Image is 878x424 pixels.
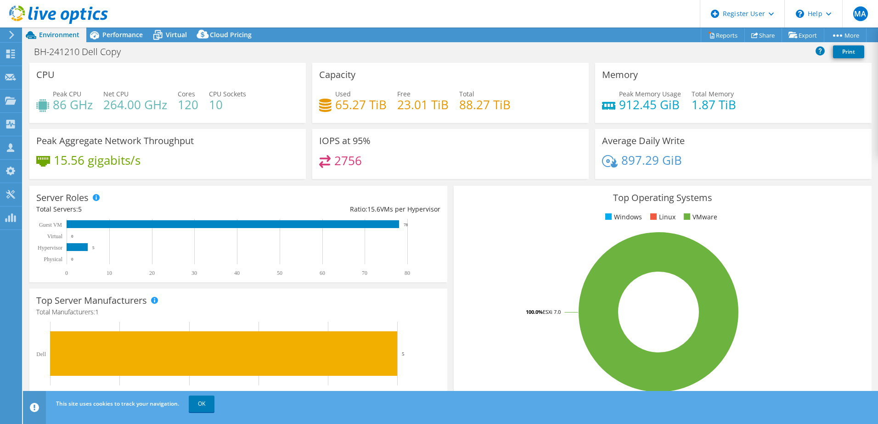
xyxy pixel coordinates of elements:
[36,351,46,357] text: Dell
[277,270,282,276] text: 50
[36,204,238,214] div: Total Servers:
[526,308,543,315] tspan: 100.0%
[54,155,141,165] h4: 15.56 gigabits/s
[648,212,675,222] li: Linux
[367,205,380,213] span: 15.6
[782,28,824,42] a: Export
[36,307,440,317] h4: Total Manufacturers:
[335,100,387,110] h4: 65.27 TiB
[397,100,449,110] h4: 23.01 TiB
[44,256,62,262] text: Physical
[36,296,147,306] h3: Top Server Manufacturers
[149,270,155,276] text: 20
[681,212,717,222] li: VMware
[320,270,325,276] text: 60
[459,89,474,98] span: Total
[209,89,246,98] span: CPU Sockets
[402,351,405,357] text: 5
[602,70,638,80] h3: Memory
[234,270,240,276] text: 40
[71,234,73,239] text: 0
[65,270,68,276] text: 0
[53,100,93,110] h4: 86 GHz
[853,6,868,21] span: MA
[619,100,681,110] h4: 912.45 GiB
[397,89,411,98] span: Free
[36,193,89,203] h3: Server Roles
[30,47,135,57] h1: BH-241210 Dell Copy
[405,270,410,276] text: 80
[692,100,736,110] h4: 1.87 TiB
[103,89,129,98] span: Net CPU
[459,100,511,110] h4: 88.27 TiB
[36,70,55,80] h3: CPU
[95,307,99,316] span: 1
[39,30,79,39] span: Environment
[619,89,681,98] span: Peak Memory Usage
[56,400,179,407] span: This site uses cookies to track your navigation.
[71,257,73,262] text: 0
[744,28,782,42] a: Share
[603,212,642,222] li: Windows
[189,396,214,412] a: OK
[53,89,81,98] span: Peak CPU
[36,136,194,146] h3: Peak Aggregate Network Throughput
[178,89,195,98] span: Cores
[102,30,143,39] span: Performance
[238,204,440,214] div: Ratio: VMs per Hypervisor
[334,156,362,166] h4: 2756
[461,193,865,203] h3: Top Operating Systems
[209,100,246,110] h4: 10
[796,10,804,18] svg: \n
[107,270,112,276] text: 10
[38,245,62,251] text: Hypervisor
[319,136,371,146] h3: IOPS at 95%
[319,70,355,80] h3: Capacity
[833,45,864,58] a: Print
[543,308,561,315] tspan: ESXi 7.0
[39,222,62,228] text: Guest VM
[824,28,867,42] a: More
[621,155,682,165] h4: 897.29 GiB
[78,205,82,213] span: 5
[362,270,367,276] text: 70
[166,30,187,39] span: Virtual
[701,28,745,42] a: Reports
[404,223,408,227] text: 78
[335,89,351,98] span: Used
[178,100,198,110] h4: 120
[47,233,63,240] text: Virtual
[92,245,95,250] text: 5
[210,30,252,39] span: Cloud Pricing
[103,100,167,110] h4: 264.00 GHz
[602,136,685,146] h3: Average Daily Write
[692,89,734,98] span: Total Memory
[191,270,197,276] text: 30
